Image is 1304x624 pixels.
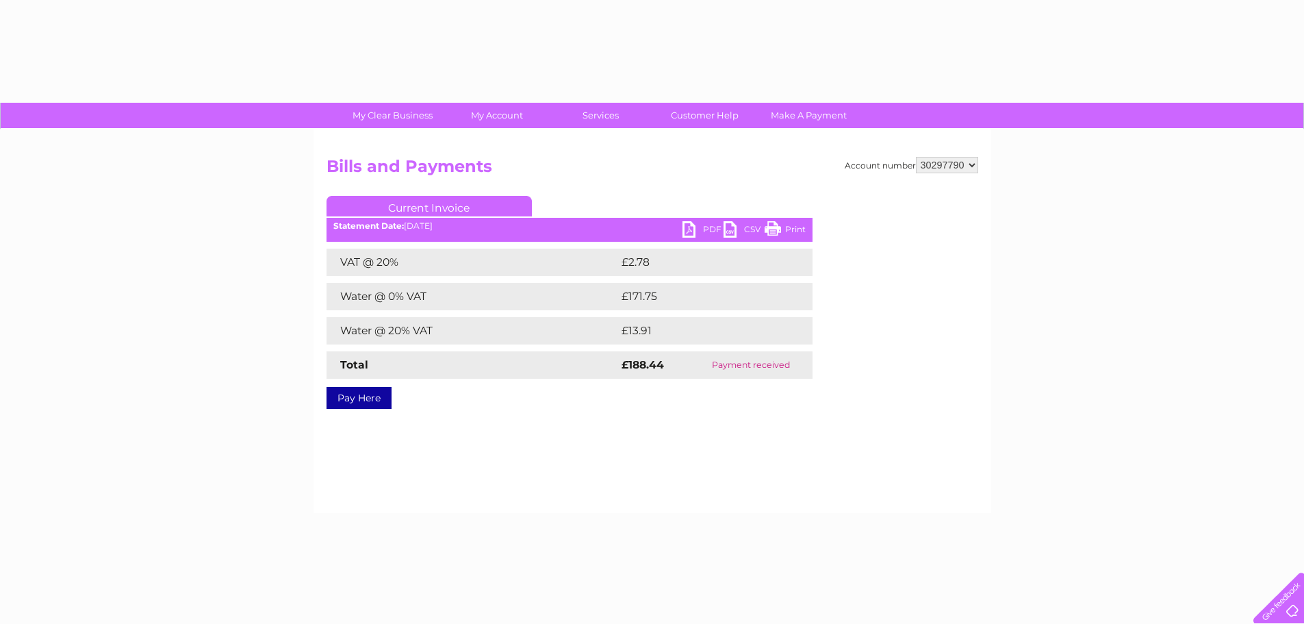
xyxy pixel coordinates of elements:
h2: Bills and Payments [327,157,978,183]
a: My Clear Business [336,103,449,128]
a: CSV [724,221,765,241]
td: Payment received [689,351,813,379]
td: £171.75 [618,283,786,310]
td: £13.91 [618,317,782,345]
td: VAT @ 20% [327,249,618,276]
a: Current Invoice [327,196,532,216]
b: Statement Date: [333,221,404,231]
a: Make A Payment [752,103,865,128]
td: Water @ 0% VAT [327,283,618,310]
a: PDF [682,221,724,241]
strong: £188.44 [622,358,664,371]
a: Pay Here [327,387,392,409]
a: Print [765,221,806,241]
a: Customer Help [648,103,761,128]
a: Services [544,103,657,128]
div: Account number [845,157,978,173]
div: [DATE] [327,221,813,231]
td: £2.78 [618,249,780,276]
a: My Account [440,103,553,128]
td: Water @ 20% VAT [327,317,618,345]
strong: Total [340,358,368,371]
